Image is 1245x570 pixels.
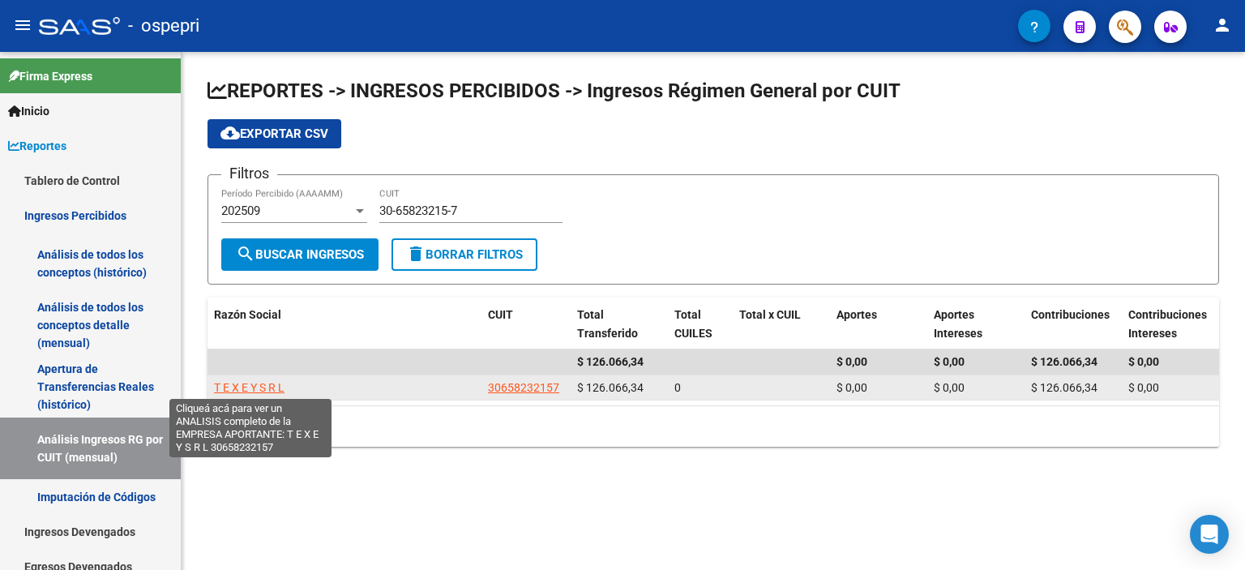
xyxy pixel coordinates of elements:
[927,298,1025,351] datatable-header-cell: Aportes Intereses
[1031,381,1097,394] span: $ 126.066,34
[674,308,712,340] span: Total CUILES
[1128,381,1159,394] span: $ 0,00
[739,308,801,321] span: Total x CUIL
[236,244,255,264] mat-icon: search
[406,247,523,262] span: Borrar Filtros
[221,162,277,185] h3: Filtros
[207,119,341,148] button: Exportar CSV
[8,137,66,155] span: Reportes
[934,308,982,340] span: Aportes Intereses
[934,355,965,368] span: $ 0,00
[1128,308,1207,340] span: Contribuciones Intereses
[207,298,481,351] datatable-header-cell: Razón Social
[221,238,379,271] button: Buscar Ingresos
[8,67,92,85] span: Firma Express
[836,355,867,368] span: $ 0,00
[934,381,965,394] span: $ 0,00
[830,298,927,351] datatable-header-cell: Aportes
[577,308,638,340] span: Total Transferido
[1031,355,1097,368] span: $ 126.066,34
[571,298,668,351] datatable-header-cell: Total Transferido
[1213,15,1232,35] mat-icon: person
[481,298,571,351] datatable-header-cell: CUIT
[8,102,49,120] span: Inicio
[1122,298,1219,351] datatable-header-cell: Contribuciones Intereses
[836,381,867,394] span: $ 0,00
[577,381,644,394] span: $ 126.066,34
[391,238,537,271] button: Borrar Filtros
[406,244,426,264] mat-icon: delete
[668,298,733,351] datatable-header-cell: Total CUILES
[220,123,240,143] mat-icon: cloud_download
[1031,308,1110,321] span: Contribuciones
[674,381,681,394] span: 0
[220,126,328,141] span: Exportar CSV
[221,204,260,218] span: 202509
[1190,515,1229,554] div: Open Intercom Messenger
[733,298,830,351] datatable-header-cell: Total x CUIL
[236,247,364,262] span: Buscar Ingresos
[836,308,877,321] span: Aportes
[488,308,513,321] span: CUIT
[207,79,901,102] span: REPORTES -> INGRESOS PERCIBIDOS -> Ingresos Régimen General por CUIT
[214,381,285,394] span: T E X E Y S R L
[1128,355,1159,368] span: $ 0,00
[214,308,281,321] span: Razón Social
[1025,298,1122,351] datatable-header-cell: Contribuciones
[488,381,559,394] span: 30658232157
[577,355,644,368] span: $ 126.066,34
[128,8,199,44] span: - ospepri
[13,15,32,35] mat-icon: menu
